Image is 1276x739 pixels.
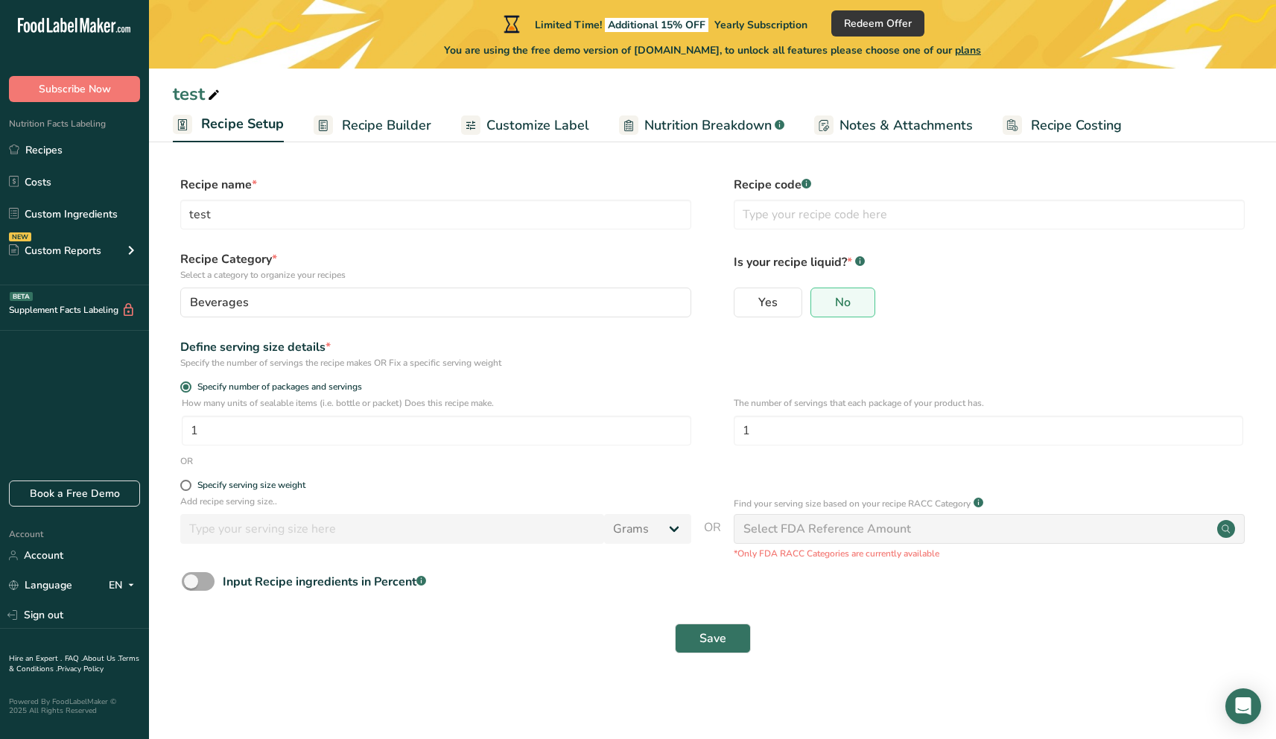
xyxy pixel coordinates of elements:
div: Define serving size details [180,338,691,356]
div: NEW [9,232,31,241]
span: Recipe Builder [342,115,431,136]
a: Language [9,572,72,598]
span: Specify number of packages and servings [191,381,362,393]
span: Notes & Attachments [839,115,973,136]
span: Yearly Subscription [714,18,807,32]
label: Recipe code [734,176,1245,194]
label: Recipe Category [180,250,691,282]
span: Redeem Offer [844,16,912,31]
div: test [173,80,223,107]
a: Notes & Attachments [814,109,973,142]
a: About Us . [83,653,118,664]
div: Select FDA Reference Amount [743,520,911,538]
span: Additional 15% OFF [605,18,708,32]
p: The number of servings that each package of your product has. [734,396,1243,410]
button: Beverages [180,288,691,317]
button: Subscribe Now [9,76,140,102]
p: Is your recipe liquid? [734,250,1245,271]
a: Customize Label [461,109,589,142]
p: Find your serving size based on your recipe RACC Category [734,497,971,510]
span: Beverages [190,294,249,311]
a: Terms & Conditions . [9,653,139,674]
span: OR [704,518,721,560]
span: No [835,295,851,310]
span: Customize Label [486,115,589,136]
div: Custom Reports [9,243,101,259]
span: Save [699,629,726,647]
a: Privacy Policy [57,664,104,674]
div: Open Intercom Messenger [1225,688,1261,724]
span: You are using the free demo version of [DOMAIN_NAME], to unlock all features please choose one of... [444,42,981,58]
p: Add recipe serving size.. [180,495,691,508]
a: Hire an Expert . [9,653,62,664]
button: Save [675,624,751,653]
div: BETA [10,292,33,301]
div: EN [109,577,140,594]
a: Nutrition Breakdown [619,109,784,142]
p: How many units of sealable items (i.e. bottle or packet) Does this recipe make. [182,396,691,410]
input: Type your recipe name here [180,200,691,229]
div: Input Recipe ingredients in Percent [223,573,426,591]
input: Type your recipe code here [734,200,1245,229]
label: Recipe name [180,176,691,194]
input: Type your serving size here [180,514,604,544]
div: OR [180,454,193,468]
span: Subscribe Now [39,81,111,97]
div: Specify serving size weight [197,480,305,491]
a: Recipe Builder [314,109,431,142]
a: Book a Free Demo [9,480,140,507]
div: Specify the number of servings the recipe makes OR Fix a specific serving weight [180,356,691,369]
p: *Only FDA RACC Categories are currently available [734,547,1245,560]
div: Limited Time! [501,15,807,33]
div: Powered By FoodLabelMaker © 2025 All Rights Reserved [9,697,140,715]
span: plans [955,43,981,57]
a: FAQ . [65,653,83,664]
a: Recipe Setup [173,107,284,143]
button: Redeem Offer [831,10,924,37]
span: Nutrition Breakdown [644,115,772,136]
span: Recipe Costing [1031,115,1122,136]
span: Recipe Setup [201,114,284,134]
span: Yes [758,295,778,310]
a: Recipe Costing [1003,109,1122,142]
p: Select a category to organize your recipes [180,268,691,282]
